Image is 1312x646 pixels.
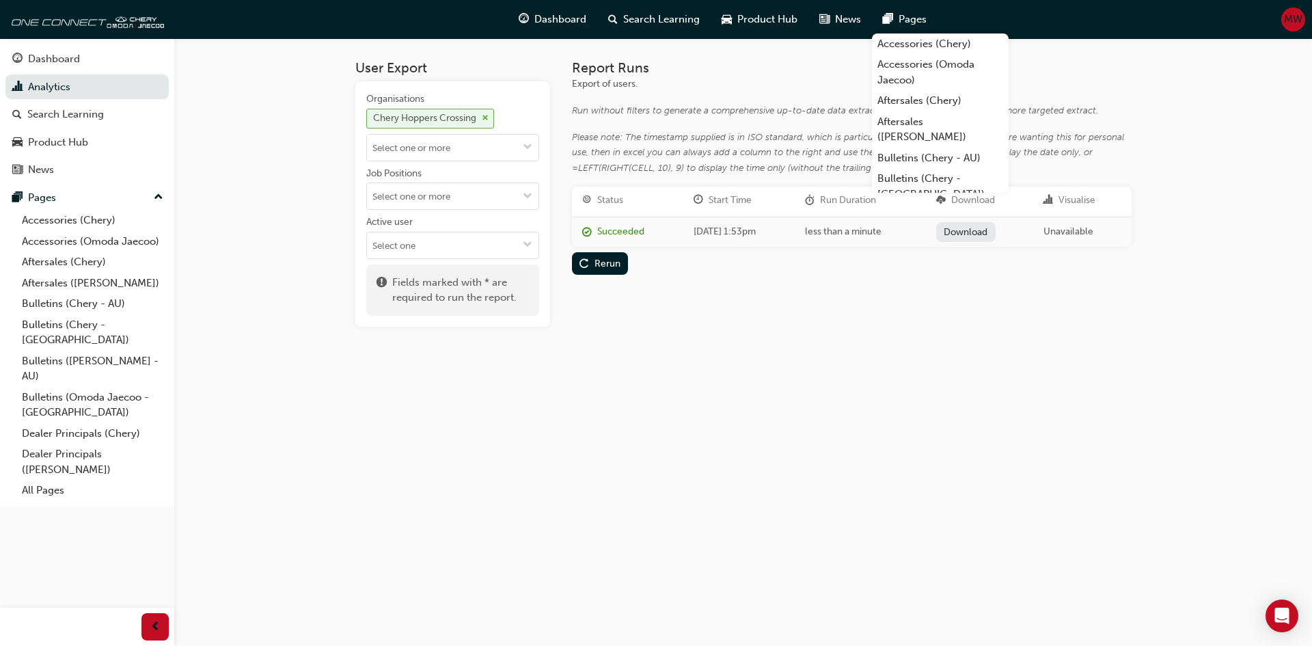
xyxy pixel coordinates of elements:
h3: Report Runs [572,60,1132,76]
a: Dealer Principals (Chery) [16,423,169,444]
a: Search Learning [5,102,169,127]
a: Download [936,222,996,242]
img: oneconnect [7,5,164,33]
button: DashboardAnalyticsSearch LearningProduct HubNews [5,44,169,185]
button: Pages [5,185,169,211]
span: chart-icon [12,81,23,94]
a: All Pages [16,480,169,501]
span: pages-icon [12,192,23,204]
a: Bulletins ([PERSON_NAME] - AU) [16,351,169,387]
span: exclaim-icon [377,275,387,306]
div: [DATE] 1:53pm [694,224,784,240]
a: Aftersales ([PERSON_NAME]) [16,273,169,294]
span: up-icon [154,189,163,206]
span: guage-icon [12,53,23,66]
a: Bulletins (Omoda Jaecoo - [GEOGRAPHIC_DATA]) [16,387,169,423]
button: toggle menu [517,183,538,209]
a: News [5,157,169,183]
span: down-icon [523,240,532,252]
span: Search Learning [623,12,700,27]
span: News [835,12,861,27]
div: Search Learning [27,107,104,122]
a: Product Hub [5,130,169,155]
span: Product Hub [737,12,797,27]
a: Analytics [5,75,169,100]
a: Dashboard [5,46,169,72]
div: Download [951,193,995,208]
input: Job Positionstoggle menu [367,183,538,209]
span: news-icon [819,11,830,28]
a: Accessories (Omoda Jaecoo) [16,231,169,252]
span: chart-icon [1043,195,1053,206]
a: Dealer Principals ([PERSON_NAME]) [16,444,169,480]
div: Rerun [594,258,620,269]
span: cross-icon [482,114,489,122]
a: news-iconNews [808,5,872,33]
div: Run without filters to generate a comprehensive up-to-date data extract. Or, utilise the filters ... [572,103,1132,119]
a: car-iconProduct Hub [711,5,808,33]
div: Run Duration [820,193,876,208]
button: Rerun [572,252,629,275]
span: search-icon [608,11,618,28]
a: search-iconSearch Learning [597,5,711,33]
input: OrganisationsChery Hoppers Crossingcross-icontoggle menu [367,135,538,161]
div: Chery Hoppers Crossing [373,111,476,126]
a: pages-iconPages [872,5,938,33]
a: Bulletins (Chery - AU) [872,148,1009,169]
span: clock-icon [694,195,703,206]
span: pages-icon [883,11,893,28]
div: Please note: The timestamp supplied is in ISO standard, which is particularly for machine analysi... [572,130,1132,176]
span: down-icon [523,191,532,203]
div: Job Positions [366,167,422,180]
button: toggle menu [517,232,538,258]
span: target-icon [582,195,592,206]
span: duration-icon [805,195,815,206]
span: down-icon [523,142,532,154]
div: Dashboard [28,51,80,67]
a: Accessories (Chery) [872,33,1009,55]
span: car-icon [12,137,23,149]
h3: User Export [355,60,550,76]
div: Active user [366,215,413,229]
span: Pages [899,12,927,27]
span: report_succeeded-icon [582,227,592,239]
a: Bulletins (Chery - [GEOGRAPHIC_DATA]) [872,168,1009,204]
span: Unavailable [1043,226,1093,237]
div: Product Hub [28,135,88,150]
button: MW [1281,8,1305,31]
div: Status [597,193,623,208]
div: News [28,162,54,178]
button: toggle menu [517,135,538,161]
div: Succeeded [597,224,644,240]
span: replay-icon [579,259,589,271]
a: Aftersales ([PERSON_NAME]) [872,111,1009,148]
div: Open Intercom Messenger [1266,600,1298,632]
span: MW [1284,12,1302,27]
span: Export of users. [572,78,638,90]
div: Pages [28,190,56,206]
span: download-icon [936,195,946,206]
div: Start Time [709,193,752,208]
span: Fields marked with * are required to run the report. [392,275,529,306]
input: Active usertoggle menu [367,232,538,258]
div: Visualise [1058,193,1095,208]
a: Aftersales (Chery) [16,252,169,273]
span: Dashboard [534,12,586,27]
a: Bulletins (Chery - [GEOGRAPHIC_DATA]) [16,314,169,351]
span: search-icon [12,109,22,121]
span: prev-icon [150,619,161,636]
div: Organisations [366,92,424,106]
a: Bulletins (Chery - AU) [16,293,169,314]
a: guage-iconDashboard [508,5,597,33]
a: Accessories (Chery) [16,210,169,231]
span: guage-icon [519,11,529,28]
span: news-icon [12,164,23,176]
a: Accessories (Omoda Jaecoo) [872,54,1009,90]
a: Aftersales (Chery) [872,90,1009,111]
div: less than a minute [805,224,916,240]
span: car-icon [722,11,732,28]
